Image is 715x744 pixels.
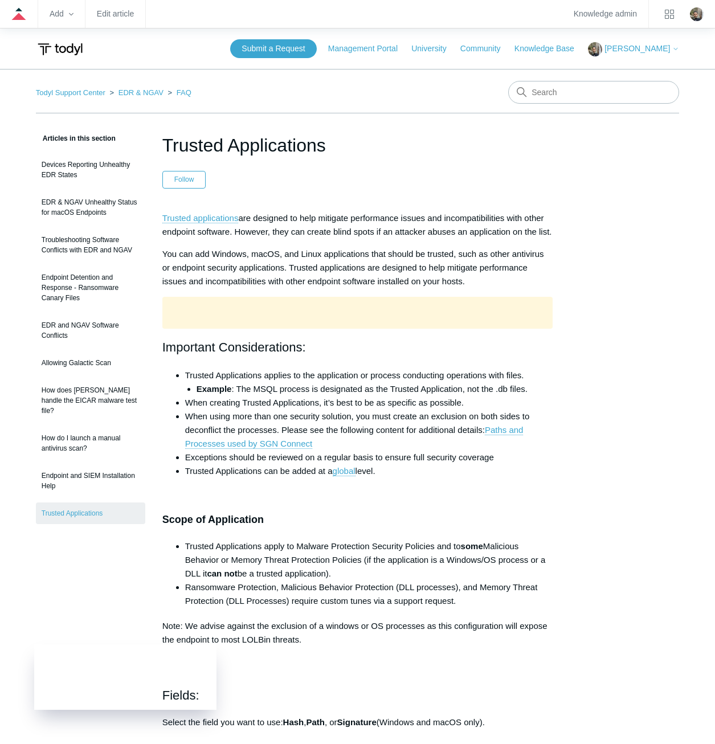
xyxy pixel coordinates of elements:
[36,229,145,261] a: Troubleshooting Software Conflicts with EDR and NGAV
[508,81,679,104] input: Search
[460,43,512,55] a: Community
[36,191,145,223] a: EDR & NGAV Unhealthy Status for macOS Endpoints
[162,211,553,239] p: are designed to help mitigate performance issues and incompatibilities with other endpoint softwa...
[36,314,145,346] a: EDR and NGAV Software Conflicts
[36,267,145,309] a: Endpoint Detention and Response - Ransomware Canary Files
[461,541,483,551] strong: some
[162,337,553,357] h2: Important Considerations:
[690,7,704,21] img: user avatar
[333,466,356,476] a: global
[185,425,524,449] a: Paths and Processes used by SGN Connect
[207,569,237,578] strong: can not
[185,369,553,396] li: Trusted Applications applies to the application or process conducting operations with files.
[108,88,166,97] li: EDR & NGAV
[36,134,116,142] span: Articles in this section
[36,427,145,459] a: How do I launch a manual antivirus scan?
[306,717,325,727] strong: Path
[36,502,145,524] a: Trusted Applications
[185,451,553,464] li: Exceptions should be reviewed on a regular basis to ensure full security coverage
[34,644,216,710] iframe: Todyl Status
[197,382,553,396] li: : The MSQL process is designated as the Trusted Application, not the .db files.
[337,717,377,727] strong: Signature
[97,11,134,17] a: Edit article
[162,619,553,647] p: Note: We advise against the exclusion of a windows or OS processes as this configuration will exp...
[185,464,553,478] li: Trusted Applications can be added at a level.
[50,11,73,17] zd-hc-trigger: Add
[36,465,145,497] a: Endpoint and SIEM Installation Help
[36,88,105,97] a: Todyl Support Center
[166,88,191,97] li: FAQ
[162,171,206,188] button: Follow Article
[162,685,553,705] h2: Fields:
[230,39,316,58] a: Submit a Request
[185,581,553,608] li: Ransomware Protection, Malicious Behavior Protection (DLL processes), and Memory Threat Protectio...
[514,43,586,55] a: Knowledge Base
[177,88,191,97] a: FAQ
[588,42,679,56] button: [PERSON_NAME]
[162,512,553,528] h3: Scope of Application
[119,88,164,97] a: EDR & NGAV
[411,43,457,55] a: University
[162,247,553,288] p: You can add Windows, macOS, and Linux applications that should be trusted, such as other antiviru...
[185,396,553,410] li: When creating Trusted Applications, it’s best to be as specific as possible.
[328,43,409,55] a: Management Portal
[36,88,108,97] li: Todyl Support Center
[185,539,553,581] li: Trusted Applications apply to Malware Protection Security Policies and to Malicious Behavior or M...
[162,132,553,159] h1: Trusted Applications
[574,11,637,17] a: Knowledge admin
[197,384,232,394] strong: Example
[36,39,84,60] img: Todyl Support Center Help Center home page
[690,7,704,21] zd-hc-trigger: Click your profile icon to open the profile menu
[36,379,145,422] a: How does [PERSON_NAME] handle the EICAR malware test file?
[283,717,304,727] strong: Hash
[604,44,670,53] span: [PERSON_NAME]
[185,410,553,451] li: When using more than one security solution, you must create an exclusion on both sides to deconfl...
[162,213,239,223] a: Trusted applications
[36,154,145,186] a: Devices Reporting Unhealthy EDR States
[36,352,145,374] a: Allowing Galactic Scan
